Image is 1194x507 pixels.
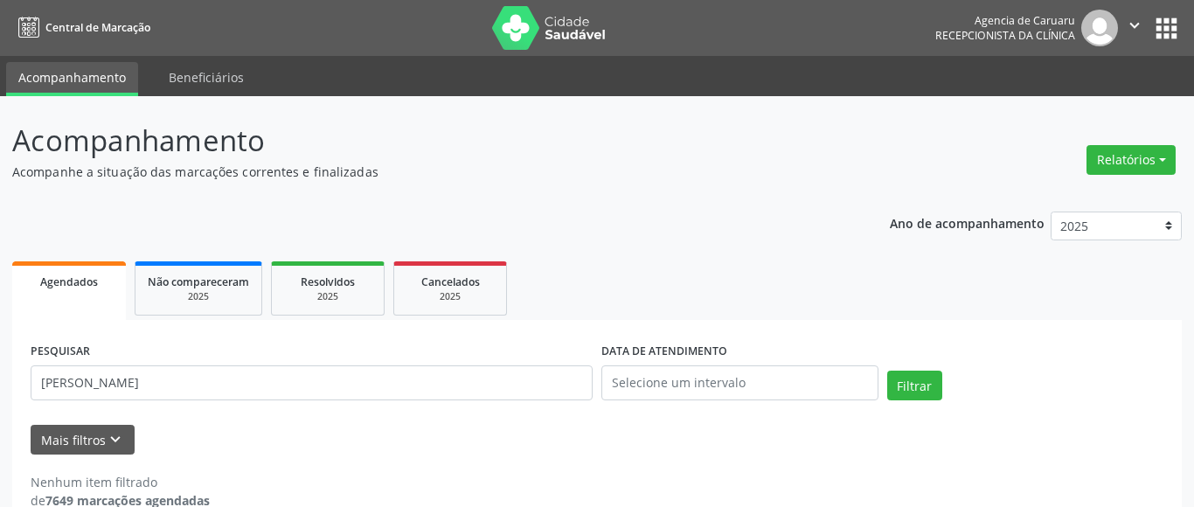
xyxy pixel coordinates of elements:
[45,20,150,35] span: Central de Marcação
[12,119,831,163] p: Acompanhamento
[421,274,480,289] span: Cancelados
[31,425,135,455] button: Mais filtroskeyboard_arrow_down
[301,274,355,289] span: Resolvidos
[12,163,831,181] p: Acompanhe a situação das marcações correntes e finalizadas
[40,274,98,289] span: Agendados
[148,290,249,303] div: 2025
[887,371,942,400] button: Filtrar
[1151,13,1182,44] button: apps
[148,274,249,289] span: Não compareceram
[1086,145,1176,175] button: Relatórios
[12,13,150,42] a: Central de Marcação
[935,28,1075,43] span: Recepcionista da clínica
[31,365,593,400] input: Nome, código do beneficiário ou CPF
[284,290,371,303] div: 2025
[601,338,727,365] label: DATA DE ATENDIMENTO
[156,62,256,93] a: Beneficiários
[6,62,138,96] a: Acompanhamento
[31,473,210,491] div: Nenhum item filtrado
[31,338,90,365] label: PESQUISAR
[1125,16,1144,35] i: 
[106,430,125,449] i: keyboard_arrow_down
[406,290,494,303] div: 2025
[1118,10,1151,46] button: 
[601,365,878,400] input: Selecione um intervalo
[1081,10,1118,46] img: img
[890,212,1045,233] p: Ano de acompanhamento
[935,13,1075,28] div: Agencia de Caruaru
